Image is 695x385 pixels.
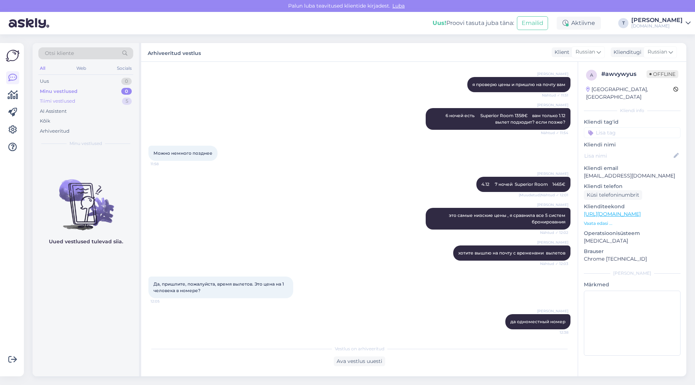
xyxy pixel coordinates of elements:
span: Nähtud ✓ 12:03 [540,261,568,266]
span: это самые низские цены , я сравнила все 5 систем бронирования [449,213,566,224]
div: [DOMAIN_NAME] [631,23,683,29]
span: 12:38 [541,330,568,335]
span: Russian [648,48,667,56]
div: [GEOGRAPHIC_DATA], [GEOGRAPHIC_DATA] [586,86,673,101]
div: Socials [115,64,133,73]
b: Uus! [433,20,446,26]
p: Vaata edasi ... [584,220,681,227]
span: я проверю цены и пришлю на почту вам [472,82,565,87]
input: Lisa nimi [584,152,672,160]
span: Да, пришлите, пожалуйста, время вылетов. Это цена на 1 человека в номере? [153,281,285,293]
div: All [38,64,47,73]
span: Nähtud ✓ 11:51 [541,93,568,98]
p: [MEDICAL_DATA] [584,237,681,245]
span: 6 ночей есть Superior Room 1358€ вам только 1.12 вылет подходит? если позже? [446,113,566,125]
p: Operatsioonisüsteem [584,230,681,237]
span: Offline [646,70,678,78]
p: Uued vestlused tulevad siia. [49,238,123,245]
p: Kliendi nimi [584,141,681,149]
div: # awvywyus [601,70,646,78]
span: 12:05 [151,299,178,304]
a: [URL][DOMAIN_NAME] [584,211,641,217]
span: [PERSON_NAME] [537,102,568,108]
div: T [618,18,628,28]
label: Arhiveeritud vestlus [148,47,201,57]
div: 0 [121,88,132,95]
img: Askly Logo [6,49,20,63]
p: Kliendi email [584,164,681,172]
span: [PERSON_NAME] [537,240,568,245]
img: No chats [33,166,139,231]
div: Ava vestlus uuesti [334,356,385,366]
div: Proovi tasuta juba täna: [433,19,514,27]
span: Можно немного позднее [153,150,212,156]
span: a [590,72,593,78]
div: AI Assistent [40,108,67,115]
span: [PERSON_NAME] [537,171,568,176]
span: Otsi kliente [45,50,74,57]
div: Uus [40,78,49,85]
div: 0 [121,78,132,85]
span: 11:58 [151,161,178,167]
span: 4.12 7 ночей Superior Room 1465€ [481,181,565,187]
div: Minu vestlused [40,88,77,95]
div: Kõik [40,117,50,125]
span: Vestlus on arhiveeritud [335,346,384,352]
span: хотите вышлю на почту с временами вылетов [458,250,565,256]
span: Nähtud ✓ 11:54 [541,130,568,136]
span: Russian [576,48,595,56]
div: Aktiivne [557,17,601,30]
div: Kliendi info [584,107,681,114]
p: Kliendi tag'id [584,118,681,126]
div: Arhiveeritud [40,128,69,135]
a: [PERSON_NAME][DOMAIN_NAME] [631,17,691,29]
p: Märkmed [584,281,681,288]
span: [PERSON_NAME] [537,202,568,208]
span: Nähtud ✓ 12:02 [540,230,568,235]
p: Kliendi telefon [584,183,681,190]
div: Tiimi vestlused [40,98,75,105]
div: [PERSON_NAME] [631,17,683,23]
div: Web [75,64,88,73]
p: Klienditeekond [584,203,681,210]
span: Minu vestlused [69,140,102,147]
div: 5 [122,98,132,105]
input: Lisa tag [584,127,681,138]
span: (Muudetud) Nähtud ✓ 12:01 [519,192,568,198]
p: [EMAIL_ADDRESS][DOMAIN_NAME] [584,172,681,180]
span: Luba [390,3,407,9]
p: Chrome [TECHNICAL_ID] [584,255,681,263]
div: Küsi telefoninumbrit [584,190,642,200]
div: Klienditugi [611,48,641,56]
div: Klient [552,48,569,56]
div: [PERSON_NAME] [584,270,681,277]
p: Brauser [584,248,681,255]
button: Emailid [517,16,548,30]
span: [PERSON_NAME] [537,71,568,77]
span: да одноместный номер [510,319,565,324]
span: [PERSON_NAME] [537,308,568,314]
